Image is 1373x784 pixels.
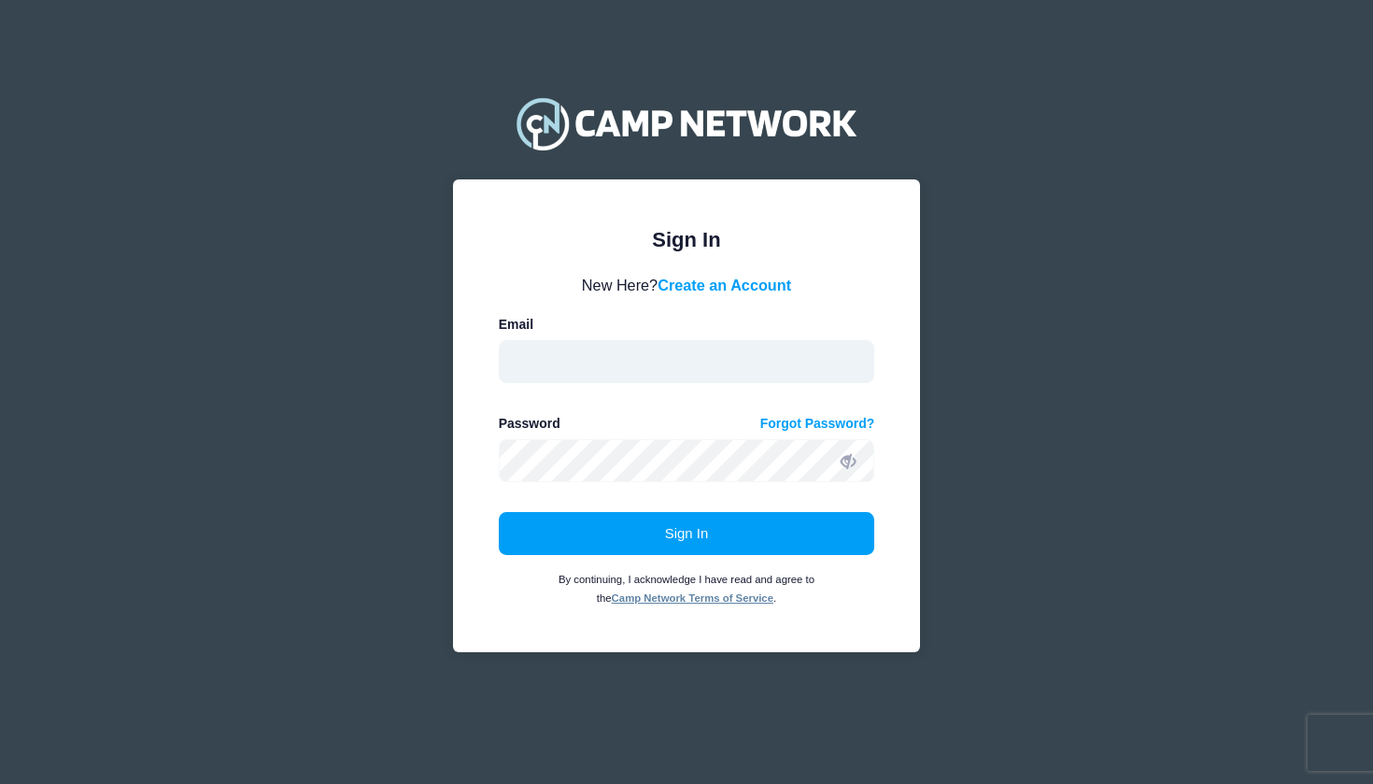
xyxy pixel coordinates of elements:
[499,512,875,555] button: Sign In
[559,574,814,604] small: By continuing, I acknowledge I have read and agree to the .
[499,414,560,434] label: Password
[612,592,773,604] a: Camp Network Terms of Service
[658,277,791,293] a: Create an Account
[499,315,533,335] label: Email
[499,274,875,296] div: New Here?
[760,414,875,434] a: Forgot Password?
[499,224,875,255] div: Sign In
[508,86,865,161] img: Camp Network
